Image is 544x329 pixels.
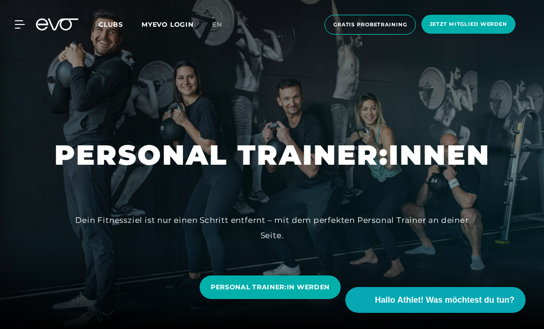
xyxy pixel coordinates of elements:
button: Hallo Athlet! Was möchtest du tun? [345,287,526,313]
a: Jetzt Mitglied werden [419,15,518,35]
span: Clubs [99,20,123,29]
a: Gratis Probetraining [322,15,419,35]
span: Gratis Probetraining [333,21,407,29]
a: Clubs [99,20,142,29]
a: MYEVO LOGIN [142,20,194,29]
a: en [212,19,233,30]
span: Hallo Athlet! Was möchtest du tun? [375,294,514,306]
span: PERSONAL TRAINER:IN WERDEN [211,282,330,292]
span: Jetzt Mitglied werden [430,20,507,28]
span: en [212,20,222,29]
h1: PERSONAL TRAINER:INNEN [54,137,490,173]
a: PERSONAL TRAINER:IN WERDEN [200,275,341,299]
div: Dein Fitnessziel ist nur einen Schritt entfernt – mit dem perfekten Personal Trainer an deiner Se... [65,213,479,243]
